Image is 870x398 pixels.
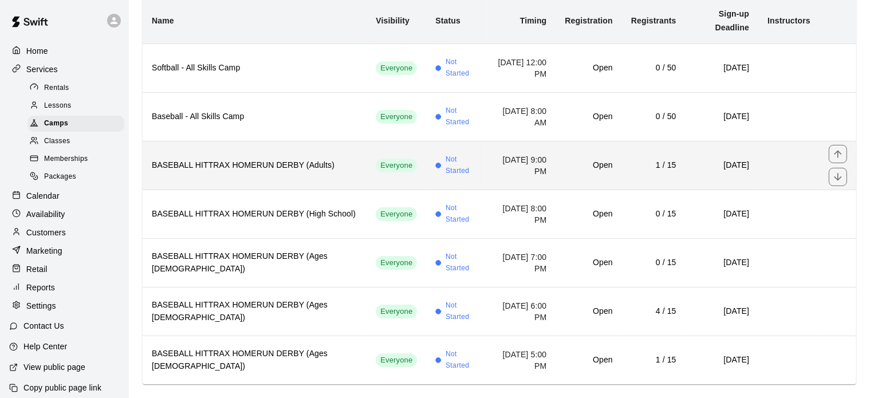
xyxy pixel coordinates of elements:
span: Rentals [44,82,69,94]
h6: [DATE] [695,305,750,318]
p: Reports [26,282,55,293]
a: Reports [9,279,120,296]
h6: Open [565,354,612,367]
p: Retail [26,263,48,275]
a: Marketing [9,242,120,259]
h6: Open [565,159,612,172]
h6: 0 / 15 [631,257,676,269]
span: Not Started [446,154,479,177]
a: Classes [27,133,129,151]
td: [DATE] 8:00 AM [488,92,556,141]
b: Registration [565,16,612,25]
td: [DATE] 12:00 PM [488,44,556,92]
h6: BASEBALL HITTRAX HOMERUN DERBY (Ages [DEMOGRAPHIC_DATA]) [152,250,357,275]
p: Help Center [23,341,67,352]
span: Everyone [376,355,417,366]
div: This service is visible to all of your customers [376,61,417,75]
td: [DATE] 5:00 PM [488,336,556,384]
p: Availability [26,208,65,220]
h6: Softball - All Skills Camp [152,62,357,74]
div: This service is visible to all of your customers [376,353,417,367]
h6: Open [565,257,612,269]
span: Everyone [376,63,417,74]
h6: 4 / 15 [631,305,676,318]
p: Calendar [26,190,60,202]
b: Instructors [767,16,810,25]
div: This service is visible to all of your customers [376,159,417,172]
b: Sign-up Deadline [715,9,750,32]
div: This service is visible to all of your customers [376,110,417,124]
td: [DATE] 8:00 PM [488,190,556,238]
b: Timing [520,16,547,25]
div: Rentals [27,80,124,96]
span: Not Started [446,251,479,274]
a: Camps [27,115,129,133]
h6: 0 / 50 [631,111,676,123]
td: [DATE] 6:00 PM [488,287,556,336]
h6: Open [565,208,612,220]
h6: [DATE] [695,257,750,269]
span: Not Started [446,57,479,80]
span: Not Started [446,203,479,226]
span: Everyone [376,112,417,123]
b: Name [152,16,174,25]
b: Status [435,16,460,25]
div: Lessons [27,98,124,114]
h6: 0 / 15 [631,208,676,220]
span: Everyone [376,258,417,269]
button: move item up [829,145,847,163]
h6: BASEBALL HITTRAX HOMERUN DERBY (Ages [DEMOGRAPHIC_DATA]) [152,348,357,373]
div: This service is visible to all of your customers [376,256,417,270]
h6: 1 / 15 [631,159,676,172]
span: Not Started [446,105,479,128]
p: Copy public page link [23,382,101,393]
span: Everyone [376,306,417,317]
span: Not Started [446,300,479,323]
h6: BASEBALL HITTRAX HOMERUN DERBY (Ages [DEMOGRAPHIC_DATA]) [152,299,357,324]
h6: BASEBALL HITTRAX HOMERUN DERBY (High School) [152,208,357,220]
td: [DATE] 9:00 PM [488,141,556,190]
p: Services [26,64,58,75]
a: Home [9,42,120,60]
a: Calendar [9,187,120,204]
a: Lessons [27,97,129,115]
a: Availability [9,206,120,223]
h6: [DATE] [695,111,750,123]
h6: [DATE] [695,62,750,74]
div: This service is visible to all of your customers [376,207,417,221]
h6: [DATE] [695,208,750,220]
h6: Open [565,111,612,123]
div: Memberships [27,151,124,167]
div: Services [9,61,120,78]
b: Visibility [376,16,410,25]
span: Everyone [376,160,417,171]
span: Packages [44,171,76,183]
a: Settings [9,297,120,314]
h6: Open [565,62,612,74]
a: Retail [9,261,120,278]
a: Rentals [27,79,129,97]
h6: BASEBALL HITTRAX HOMERUN DERBY (Adults) [152,159,357,172]
span: Camps [44,118,68,129]
h6: 1 / 15 [631,354,676,367]
p: Marketing [26,245,62,257]
h6: [DATE] [695,159,750,172]
b: Registrants [631,16,676,25]
span: Not Started [446,349,479,372]
a: Customers [9,224,120,241]
div: Camps [27,116,124,132]
p: Contact Us [23,320,64,332]
div: Classes [27,133,124,149]
span: Classes [44,136,70,147]
p: View public page [23,361,85,373]
a: Memberships [27,151,129,168]
h6: Baseball - All Skills Camp [152,111,357,123]
span: Lessons [44,100,72,112]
